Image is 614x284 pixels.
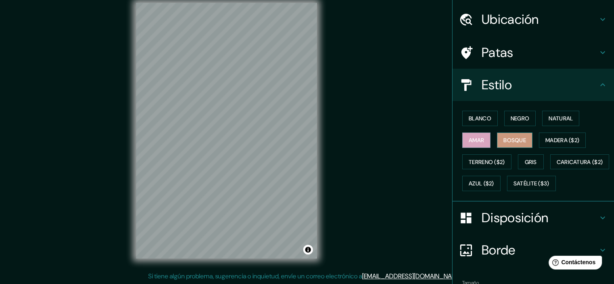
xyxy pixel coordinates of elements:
[453,3,614,36] div: Ubicación
[453,202,614,234] div: Disposición
[507,176,556,191] button: Satélite ($3)
[542,252,605,275] iframe: Lanzador de widgets de ayuda
[497,133,532,148] button: Bosque
[482,242,516,259] font: Borde
[550,154,610,170] button: Caricatura ($2)
[504,111,536,126] button: Negro
[469,137,484,144] font: Amar
[539,133,586,148] button: Madera ($2)
[462,154,511,170] button: Terreno ($2)
[482,209,548,226] font: Disposición
[511,115,530,122] font: Negro
[557,158,603,166] font: Caricatura ($2)
[542,111,579,126] button: Natural
[362,272,462,280] a: [EMAIL_ADDRESS][DOMAIN_NAME]
[469,115,491,122] font: Blanco
[503,137,526,144] font: Bosque
[469,158,505,166] font: Terreno ($2)
[453,36,614,69] div: Patas
[136,3,317,259] canvas: Mapa
[482,11,539,28] font: Ubicación
[482,76,512,93] font: Estilo
[482,44,513,61] font: Patas
[518,154,544,170] button: Gris
[545,137,579,144] font: Madera ($2)
[453,69,614,101] div: Estilo
[303,245,313,255] button: Activar o desactivar atribución
[453,234,614,266] div: Borde
[513,180,549,187] font: Satélite ($3)
[462,111,498,126] button: Blanco
[148,272,362,280] font: Si tiene algún problema, sugerencia o inquietud, envíe un correo electrónico a
[462,176,501,191] button: Azul ($2)
[525,158,537,166] font: Gris
[549,115,573,122] font: Natural
[469,180,494,187] font: Azul ($2)
[462,133,490,148] button: Amar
